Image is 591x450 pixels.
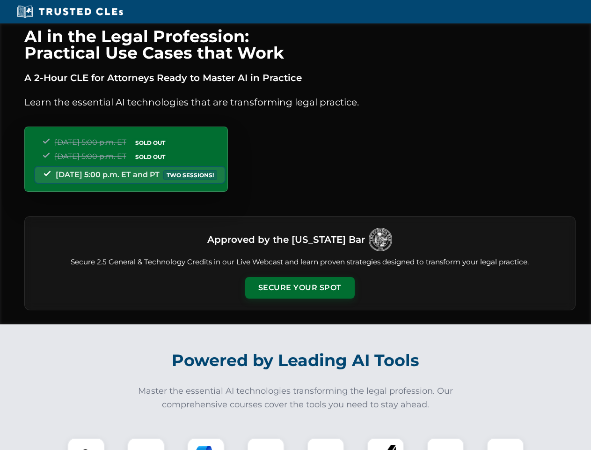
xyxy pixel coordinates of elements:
button: Secure Your Spot [245,277,355,299]
h1: AI in the Legal Profession: Practical Use Cases that Work [24,28,576,61]
span: SOLD OUT [132,138,168,148]
p: A 2-Hour CLE for Attorneys Ready to Master AI in Practice [24,70,576,85]
img: Logo [369,228,392,251]
span: SOLD OUT [132,152,168,162]
p: Master the essential AI technologies transforming the legal profession. Our comprehensive courses... [132,384,460,412]
span: [DATE] 5:00 p.m. ET [55,138,126,147]
p: Learn the essential AI technologies that are transforming legal practice. [24,95,576,110]
span: [DATE] 5:00 p.m. ET [55,152,126,161]
p: Secure 2.5 General & Technology Credits in our Live Webcast and learn proven strategies designed ... [36,257,564,268]
h3: Approved by the [US_STATE] Bar [207,231,365,248]
img: Trusted CLEs [14,5,126,19]
h2: Powered by Leading AI Tools [36,344,555,377]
